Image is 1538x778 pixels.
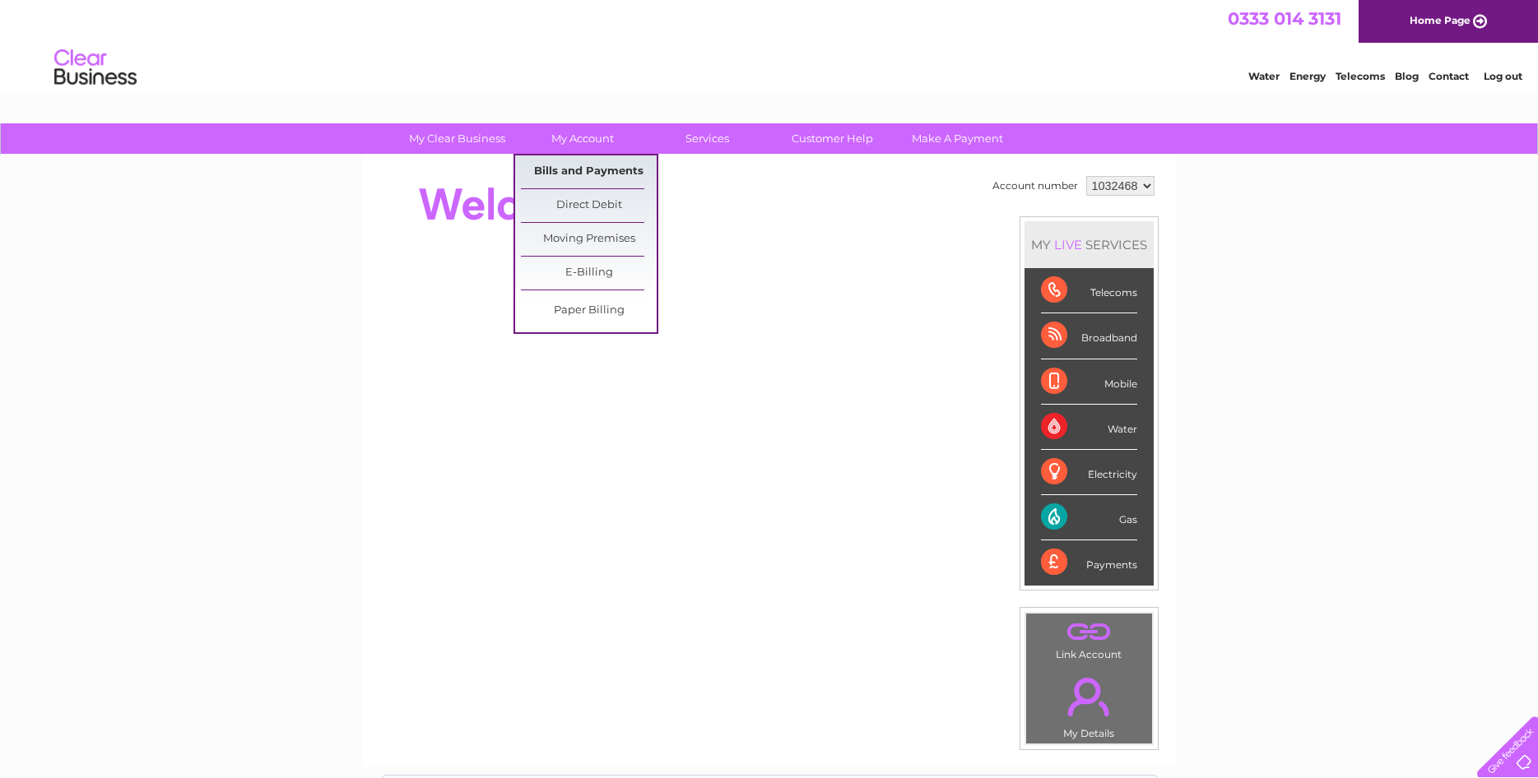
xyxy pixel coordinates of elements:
a: Contact [1429,70,1469,82]
td: My Details [1025,664,1153,744]
td: Account number [988,172,1082,200]
div: Clear Business is a trading name of Verastar Limited (registered in [GEOGRAPHIC_DATA] No. 3667643... [381,9,1159,80]
div: Telecoms [1041,268,1137,313]
img: logo.png [53,43,137,93]
a: Telecoms [1336,70,1385,82]
a: Direct Debit [521,189,657,222]
a: Paper Billing [521,294,657,327]
a: Blog [1395,70,1419,82]
a: 0333 014 3131 [1228,8,1341,29]
div: Mobile [1041,359,1137,405]
div: Gas [1041,495,1137,540]
a: Moving Premises [521,223,657,256]
div: Water [1041,405,1137,450]
a: Customer Help [764,123,900,154]
div: Payments [1041,540,1137,585]
a: My Clear Business [389,123,525,154]
div: MY SERVICES [1025,221,1154,268]
div: LIVE [1051,237,1085,252]
a: Services [639,123,775,154]
td: Link Account [1025,613,1153,665]
a: . [1030,618,1148,646]
div: Broadband [1041,313,1137,359]
a: Bills and Payments [521,155,657,188]
a: E-Billing [521,257,657,289]
a: . [1030,668,1148,725]
a: Make A Payment [890,123,1025,154]
div: Electricity [1041,450,1137,495]
a: Energy [1289,70,1326,82]
a: Water [1248,70,1280,82]
a: Log out [1484,70,1522,82]
a: My Account [514,123,650,154]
